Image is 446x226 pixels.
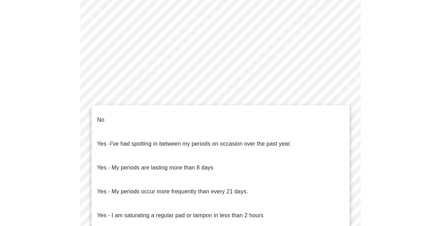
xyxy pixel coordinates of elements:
[97,140,291,148] p: Yes -
[97,187,248,196] p: Yes - My periods occur more frequently than every 21 days.
[97,116,104,124] p: No
[97,211,263,220] p: Yes - I am saturating a regular pad or tampon in less than 2 hours
[110,141,291,147] span: I've had spotting in between my periods on occasion over the past year.
[97,164,214,172] p: Yes - My periods are lasting more than 8 days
